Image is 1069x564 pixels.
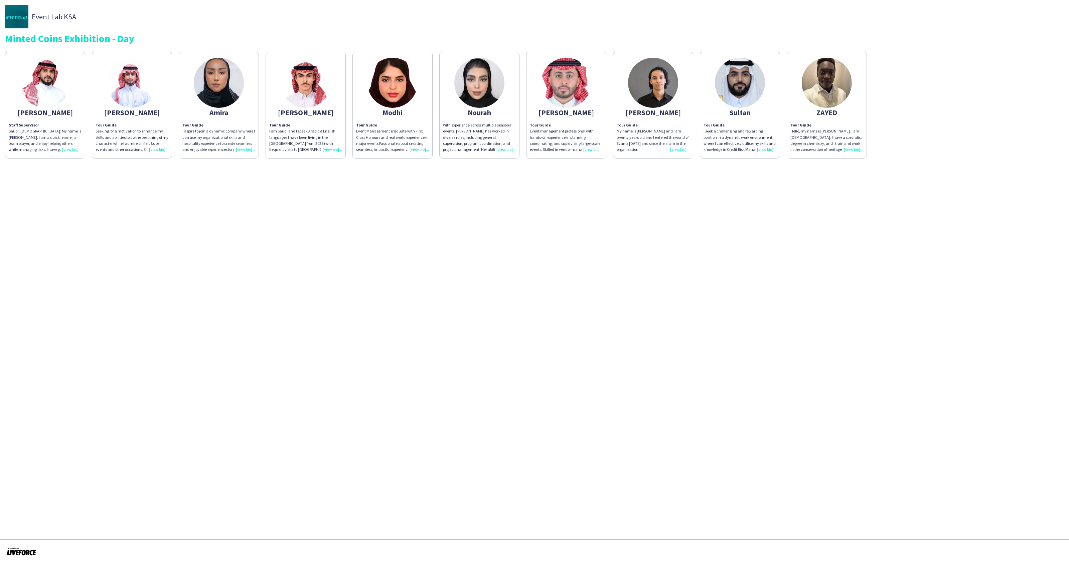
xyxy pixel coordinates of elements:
img: thumb-68314b4898fbd.jpeg [281,58,331,108]
div: ZAYED [790,109,863,115]
div: Event Management graduate with First Class Honours and real world experience in major events Pass... [356,128,429,153]
b: Tour Guide [182,122,203,127]
div: [PERSON_NAME] [9,109,82,115]
div: Event management professional with hands-on experience in planning, coordinating, and supervising... [530,128,603,153]
img: thumb-66bb8e9f0e8da.jpeg [20,58,70,108]
div: Amira [182,109,255,115]
b: Tour Guide [530,122,551,127]
img: thumb-67110035f3eb7.jpeg [802,58,852,108]
div: Minted Coins Exhibition - Day [5,33,1064,43]
b: Tour Guide [704,122,725,127]
div: Saudi, [DEMOGRAPHIC_DATA]: My name is [PERSON_NAME]. I am a quick learner, a team player, and enj... [9,122,82,153]
b: Tour Guide [96,122,117,127]
div: Modhi [356,109,429,115]
b: Staff Supervisor [9,122,39,127]
div: [PERSON_NAME] [530,109,603,115]
b: Tour Guide [790,122,811,127]
b: Tour Guide [617,122,638,127]
div: My name is [PERSON_NAME] and I am twenty years old and I entered the world of Evants [DATE] and s... [617,128,690,153]
b: Tour Guide [269,122,290,127]
b: Tour Guide [356,122,377,127]
div: I am Saudi and I speak Arabic & English languages I have been living in the [GEOGRAPHIC_DATA] fro... [269,128,342,153]
img: thumb-687f7cc25e2bb.jpeg [454,58,504,108]
div: Nourah [443,109,516,115]
div: I aspire to join a dynamic company where I can use my organizational skills and hospitality exper... [182,128,255,153]
img: thumb-7a76ae58-7b2c-404a-8233-7864a21716c5.jpg [194,58,244,108]
img: thumb-fac42184-a1d2-41cf-b59e-0f0f0fd1c9fd.jpg [5,5,28,28]
div: [PERSON_NAME] [617,109,690,115]
img: thumb-687df682ef031.jpeg [541,58,591,108]
div: I seek a challenging and rewarding position in a dynamic work environment where I can effectively... [704,128,776,153]
div: Sultan [704,109,776,115]
img: thumb-68b9c9675b9e2.jpeg [367,58,418,108]
div: Hello, my name is [PERSON_NAME]. I am [DEMOGRAPHIC_DATA]. I have a specialist degree in chemistry... [790,128,863,153]
div: [PERSON_NAME] [269,109,342,115]
span: Event Lab KSA [32,14,76,20]
div: With experience across multiple seasonal events, [PERSON_NAME] has worked in diverse roles, inclu... [443,122,516,153]
img: Powered by Liveforce [7,547,36,556]
img: thumb-67607bdea4de5.jpg [628,58,678,108]
img: thumb-67374c5d273e1.png [107,58,157,108]
div: Seeking for a motivation to enhance my skills and abilities to do the best thing of my character ... [96,128,168,153]
img: thumb-688731d4914ec.jpeg [715,58,765,108]
div: [PERSON_NAME] [96,109,168,115]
